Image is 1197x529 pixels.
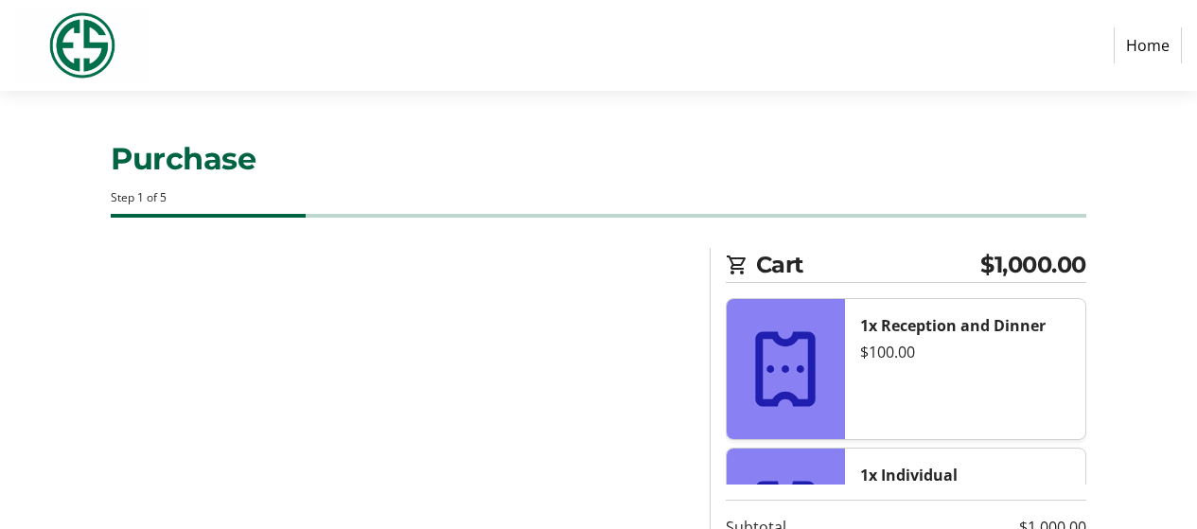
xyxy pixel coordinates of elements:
[860,465,958,485] strong: 1x Individual
[860,341,1070,363] div: $100.00
[980,248,1086,282] span: $1,000.00
[860,315,1046,336] strong: 1x Reception and Dinner
[15,8,150,83] img: Evans Scholars Foundation's Logo
[756,248,980,282] span: Cart
[111,189,1085,206] div: Step 1 of 5
[1114,27,1182,63] a: Home
[111,136,1085,182] h1: Purchase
